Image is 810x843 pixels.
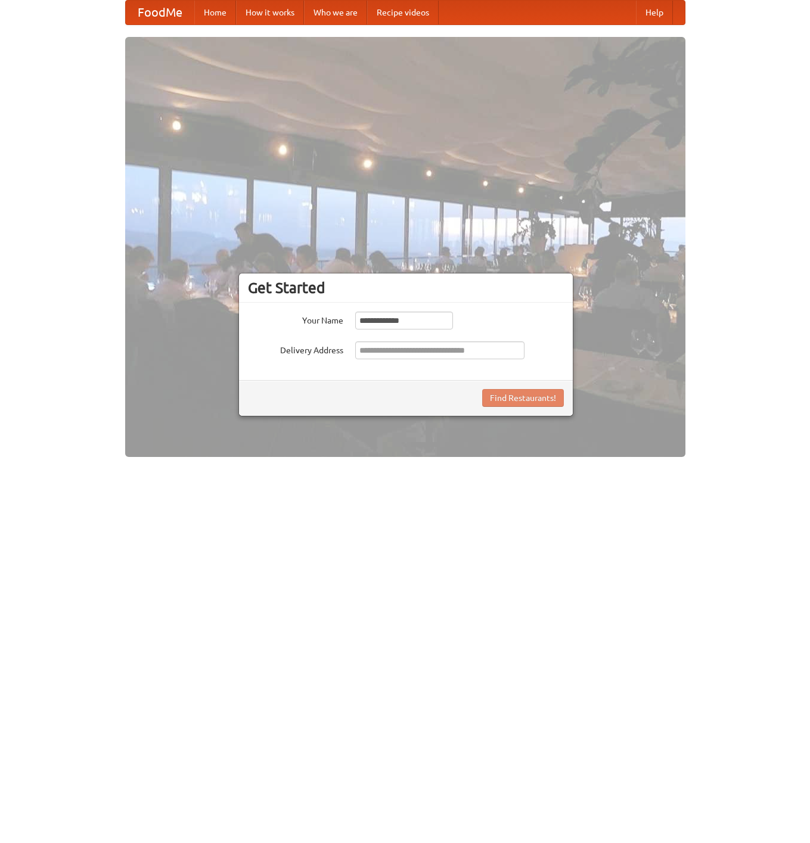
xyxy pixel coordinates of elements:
[482,389,564,407] button: Find Restaurants!
[126,1,194,24] a: FoodMe
[248,312,343,326] label: Your Name
[304,1,367,24] a: Who we are
[248,341,343,356] label: Delivery Address
[236,1,304,24] a: How it works
[194,1,236,24] a: Home
[248,279,564,297] h3: Get Started
[636,1,673,24] a: Help
[367,1,439,24] a: Recipe videos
